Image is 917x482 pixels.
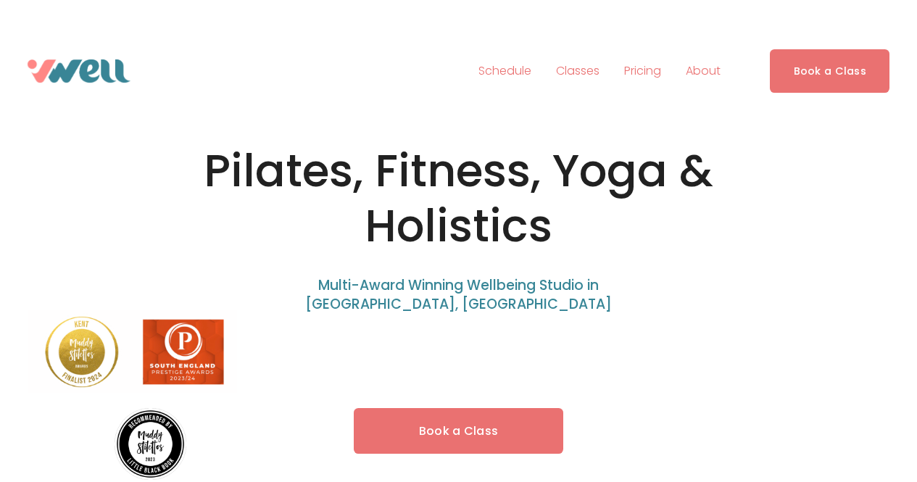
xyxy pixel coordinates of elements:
span: Multi-Award Winning Wellbeing Studio in [GEOGRAPHIC_DATA], [GEOGRAPHIC_DATA] [305,275,612,314]
a: Book a Class [354,408,563,453]
a: Schedule [478,59,531,83]
a: Book a Class [770,49,889,92]
img: VWell [28,59,130,83]
span: About [686,61,721,82]
a: Pricing [624,59,661,83]
a: folder dropdown [556,59,599,83]
span: Classes [556,61,599,82]
h1: Pilates, Fitness, Yoga & Holistics [136,144,781,254]
a: folder dropdown [686,59,721,83]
